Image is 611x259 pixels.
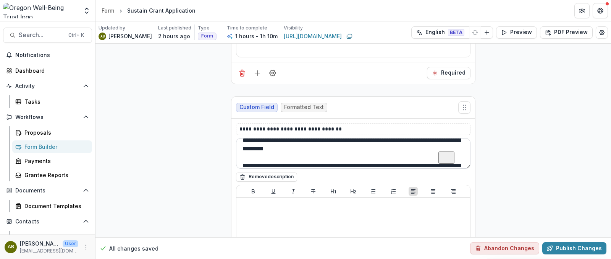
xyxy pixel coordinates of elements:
[12,169,92,181] a: Grantee Reports
[99,24,125,31] p: Updated by
[345,32,354,41] button: Copy link
[269,187,278,196] button: Underline
[81,243,91,252] button: More
[3,215,92,228] button: Open Contacts
[158,24,191,31] p: Last published
[12,231,92,243] a: Grantees
[284,104,324,111] span: Formatted Text
[540,26,593,39] button: PDF Preview
[284,32,342,40] a: [URL][DOMAIN_NAME]
[15,83,80,90] span: Activity
[236,138,470,169] textarea: To enrich screen reader interactions, please activate Accessibility in Grammarly extension settings
[63,240,78,247] p: User
[596,26,608,39] button: Edit Form Settings
[158,32,190,40] p: 2 hours ago
[449,187,458,196] button: Align Right
[15,218,80,225] span: Contacts
[12,95,92,108] a: Tasks
[24,129,86,137] div: Proposals
[3,111,92,123] button: Open Workflows
[127,7,196,15] div: Sustain Grant Application
[12,155,92,167] a: Payments
[249,187,258,196] button: Bold
[24,143,86,151] div: Form Builder
[309,187,318,196] button: Strike
[108,32,152,40] p: [PERSON_NAME]
[411,26,469,39] button: English BETA
[24,171,86,179] div: Grantee Reports
[458,101,470,114] button: Move field
[12,140,92,153] a: Form Builder
[409,187,418,196] button: Align Left
[481,26,493,39] button: Add Language
[100,35,105,38] div: Arien Bates
[15,67,86,75] div: Dashboard
[239,104,274,111] span: Custom Field
[3,64,92,77] a: Dashboard
[284,24,303,31] p: Visibility
[574,3,590,18] button: Partners
[67,31,86,39] div: Ctrl + K
[20,239,60,248] p: [PERSON_NAME]
[3,3,78,18] img: Oregon Well-Being Trust logo
[251,67,263,79] button: Add field
[24,233,86,241] div: Grantees
[389,187,398,196] button: Ordered List
[236,67,248,79] button: Delete field
[8,244,14,249] div: Arien Bates
[99,5,199,16] nav: breadcrumb
[81,3,92,18] button: Open entity switcher
[15,52,89,59] span: Notifications
[3,80,92,92] button: Open Activity
[593,3,608,18] button: Get Help
[19,31,64,39] span: Search...
[349,187,358,196] button: Heading 2
[198,24,210,31] p: Type
[235,32,278,40] p: 1 hours - 1h 10m
[427,67,470,79] button: Required
[20,248,78,254] p: [EMAIL_ADDRESS][DOMAIN_NAME]
[236,173,297,182] button: Removedescription
[469,26,481,39] button: Refresh Translation
[227,24,267,31] p: Time to complete
[470,242,539,254] button: Abandon Changes
[3,184,92,197] button: Open Documents
[109,244,158,252] p: All changes saved
[496,26,537,39] button: Preview
[369,187,378,196] button: Bullet List
[3,49,92,61] button: Notifications
[428,187,438,196] button: Align Center
[24,157,86,165] div: Payments
[12,200,92,212] a: Document Templates
[3,28,92,43] button: Search...
[542,242,606,254] button: Publish Changes
[24,202,86,210] div: Document Templates
[24,98,86,106] div: Tasks
[102,7,114,15] div: Form
[12,126,92,139] a: Proposals
[15,187,80,194] span: Documents
[289,187,298,196] button: Italicize
[329,187,338,196] button: Heading 1
[15,114,80,121] span: Workflows
[201,33,213,39] span: Form
[267,67,279,79] button: Field Settings
[99,5,117,16] a: Form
